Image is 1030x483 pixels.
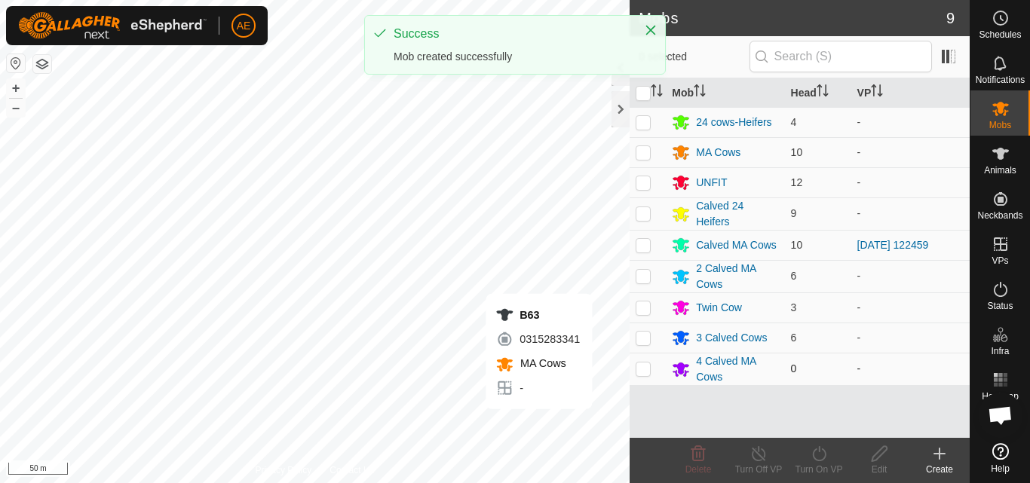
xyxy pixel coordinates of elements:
[978,393,1023,438] div: Open chat
[851,107,970,137] td: -
[992,256,1008,265] span: VPs
[785,78,851,108] th: Head
[851,78,970,108] th: VP
[696,115,771,130] div: 24 cows-Heifers
[495,330,580,348] div: 0315283341
[750,41,932,72] input: Search (S)
[685,464,712,475] span: Delete
[651,87,663,99] p-sorticon: Activate to sort
[696,237,777,253] div: Calved MA Cows
[696,198,778,230] div: Calved 24 Heifers
[946,7,955,29] span: 9
[791,301,797,313] span: 3
[984,166,1016,175] span: Animals
[851,197,970,230] td: -
[987,301,1013,310] span: Status
[696,175,727,191] div: UNFIT
[849,463,909,476] div: Edit
[639,49,749,65] span: 0 selected
[851,260,970,292] td: -
[851,353,970,385] td: -
[696,300,742,316] div: Twin Cow
[696,353,778,385] div: 4 Calved MA Cows
[256,463,312,477] a: Privacy Policy
[791,116,797,128] span: 4
[851,323,970,353] td: -
[791,176,803,188] span: 12
[791,207,797,219] span: 9
[791,146,803,158] span: 10
[394,25,629,43] div: Success
[977,211,1022,220] span: Neckbands
[7,99,25,117] button: –
[789,463,849,476] div: Turn On VP
[976,75,1025,84] span: Notifications
[857,239,929,251] a: [DATE] 122459
[237,18,251,34] span: AE
[694,87,706,99] p-sorticon: Activate to sort
[495,379,580,397] div: -
[871,87,883,99] p-sorticon: Activate to sort
[495,306,580,324] div: B63
[817,87,829,99] p-sorticon: Activate to sort
[851,292,970,323] td: -
[791,270,797,282] span: 6
[970,437,1030,479] a: Help
[791,362,797,374] span: 0
[791,332,797,344] span: 6
[851,167,970,197] td: -
[991,347,1009,356] span: Infra
[791,239,803,251] span: 10
[330,463,374,477] a: Contact Us
[989,121,1011,130] span: Mobs
[696,330,767,346] div: 3 Calved Cows
[979,30,1021,39] span: Schedules
[909,463,970,476] div: Create
[639,9,946,27] h2: Mobs
[982,392,1019,401] span: Heatmap
[640,20,661,41] button: Close
[517,357,566,369] span: MA Cows
[18,12,207,39] img: Gallagher Logo
[991,464,1010,473] span: Help
[666,78,784,108] th: Mob
[851,137,970,167] td: -
[7,79,25,97] button: +
[33,55,51,73] button: Map Layers
[696,145,740,160] div: MA Cows
[696,261,778,292] div: 2 Calved MA Cows
[728,463,789,476] div: Turn Off VP
[7,54,25,72] button: Reset Map
[394,49,629,65] div: Mob created successfully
